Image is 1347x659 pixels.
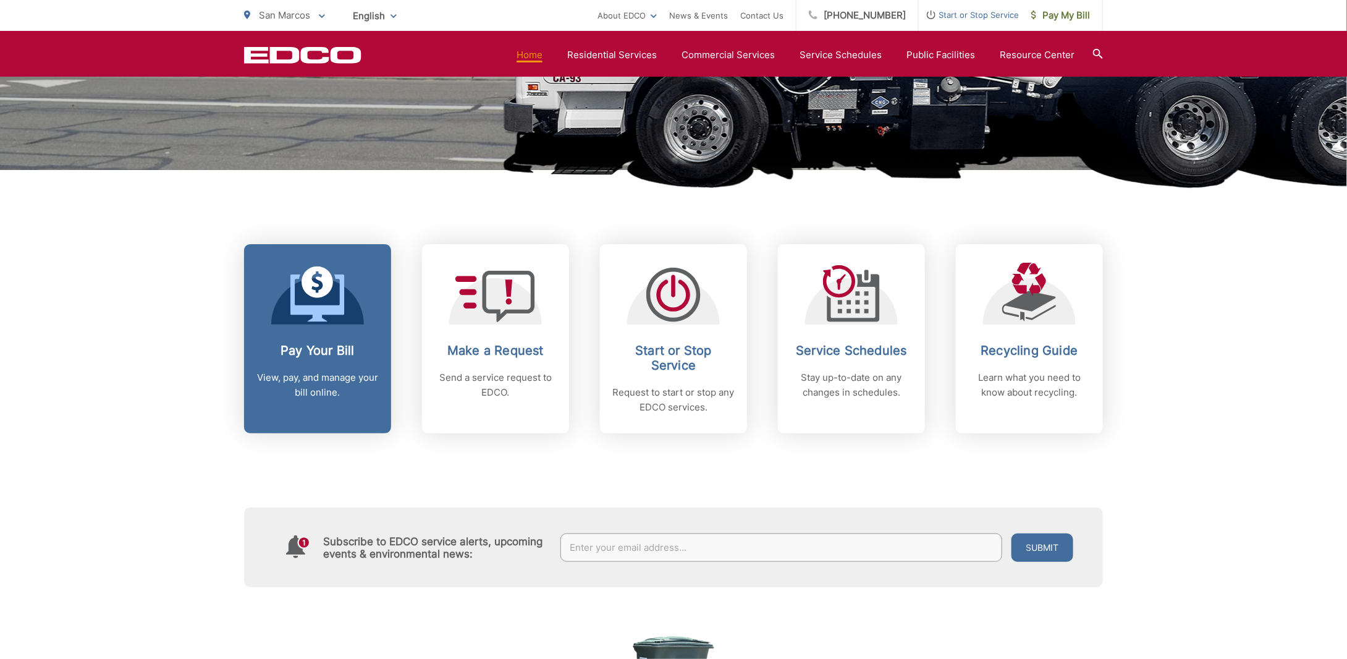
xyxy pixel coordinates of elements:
a: Pay Your Bill View, pay, and manage your bill online. [244,244,391,433]
h4: Subscribe to EDCO service alerts, upcoming events & environmental news: [323,535,548,560]
button: Submit [1011,534,1073,562]
h2: Start or Stop Service [612,343,735,373]
input: Enter your email address... [560,534,1003,562]
a: Recycling Guide Learn what you need to know about recycling. [956,244,1103,433]
h2: Service Schedules [790,343,913,358]
a: Service Schedules Stay up-to-date on any changes in schedules. [778,244,925,433]
a: Home [517,48,543,62]
p: View, pay, and manage your bill online. [256,370,379,400]
a: Make a Request Send a service request to EDCO. [422,244,569,433]
a: Public Facilities [906,48,975,62]
a: Residential Services [567,48,657,62]
p: Learn what you need to know about recycling. [968,370,1091,400]
a: Contact Us [740,8,783,23]
p: Request to start or stop any EDCO services. [612,385,735,415]
h2: Pay Your Bill [256,343,379,358]
h2: Recycling Guide [968,343,1091,358]
span: English [344,5,406,27]
p: Stay up-to-date on any changes in schedules. [790,370,913,400]
a: Resource Center [1000,48,1075,62]
a: News & Events [669,8,728,23]
p: Send a service request to EDCO. [434,370,557,400]
a: Service Schedules [800,48,882,62]
span: San Marcos [259,9,310,21]
a: About EDCO [597,8,657,23]
h2: Make a Request [434,343,557,358]
a: Commercial Services [682,48,775,62]
span: Pay My Bill [1031,8,1090,23]
a: EDCD logo. Return to the homepage. [244,46,361,64]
